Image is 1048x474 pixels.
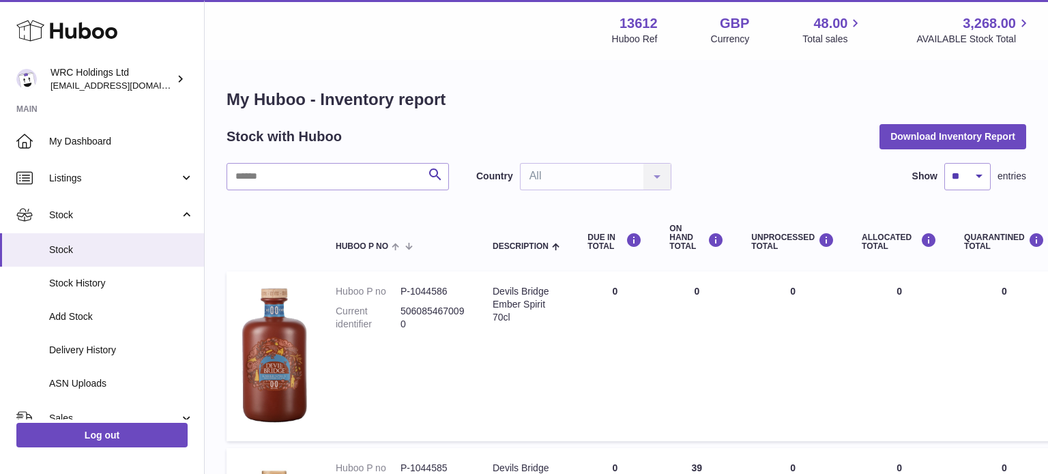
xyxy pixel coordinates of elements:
[49,377,194,390] span: ASN Uploads
[49,135,194,148] span: My Dashboard
[751,233,834,251] div: UNPROCESSED Total
[738,271,848,441] td: 0
[49,172,179,185] span: Listings
[587,233,642,251] div: DUE IN TOTAL
[912,170,937,183] label: Show
[964,233,1045,251] div: QUARANTINED Total
[493,242,549,251] span: Description
[49,243,194,256] span: Stock
[916,33,1032,46] span: AVAILABLE Stock Total
[49,412,179,425] span: Sales
[813,14,847,33] span: 48.00
[862,233,937,251] div: ALLOCATED Total
[612,33,658,46] div: Huboo Ref
[802,33,863,46] span: Total sales
[998,170,1026,183] span: entries
[656,271,738,441] td: 0
[1002,286,1007,297] span: 0
[620,14,658,33] strong: 13612
[916,14,1032,46] a: 3,268.00 AVAILABLE Stock Total
[16,423,188,447] a: Log out
[669,224,724,252] div: ON HAND Total
[963,14,1016,33] span: 3,268.00
[49,209,179,222] span: Stock
[16,69,37,89] img: lg@wrcholdings.co.uk
[227,89,1026,110] h1: My Huboo - Inventory report
[401,285,465,298] dd: P-1044586
[848,271,950,441] td: 0
[720,14,749,33] strong: GBP
[49,277,194,290] span: Stock History
[711,33,750,46] div: Currency
[336,305,401,331] dt: Current identifier
[50,80,201,91] span: [EMAIL_ADDRESS][DOMAIN_NAME]
[802,14,863,46] a: 48.00 Total sales
[493,285,560,324] div: Devils Bridge Ember Spirit 70cl
[336,242,388,251] span: Huboo P no
[50,66,173,92] div: WRC Holdings Ltd
[240,285,308,424] img: product image
[49,344,194,357] span: Delivery History
[227,128,342,146] h2: Stock with Huboo
[401,305,465,331] dd: 5060854670090
[476,170,513,183] label: Country
[336,285,401,298] dt: Huboo P no
[574,271,656,441] td: 0
[1002,462,1007,473] span: 0
[49,310,194,323] span: Add Stock
[879,124,1026,149] button: Download Inventory Report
